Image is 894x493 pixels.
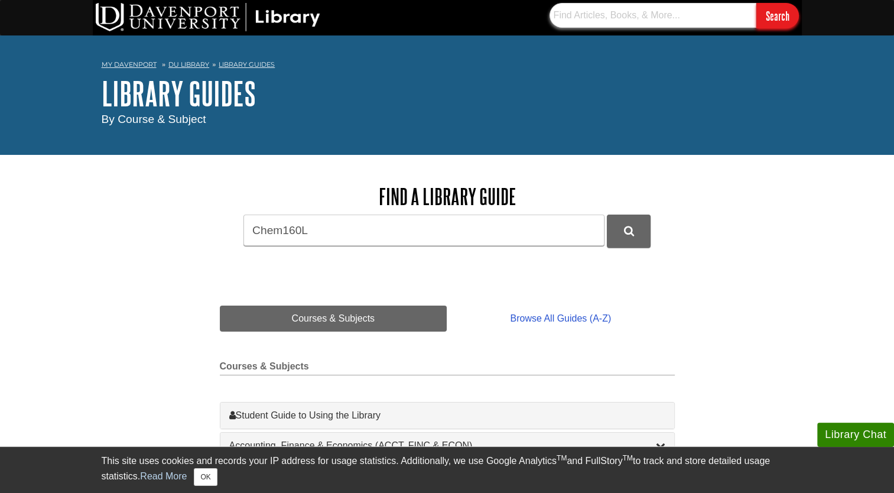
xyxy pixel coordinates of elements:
sup: TM [623,454,633,462]
a: Library Guides [219,60,275,69]
a: Accounting, Finance & Economics (ACCT, FINC & ECON) [229,439,665,453]
a: DU Library [168,60,209,69]
a: Read More [140,471,187,481]
div: This site uses cookies and records your IP address for usage statistics. Additionally, we use Goo... [102,454,793,486]
button: DU Library Guides Search [607,215,651,247]
h2: Find a Library Guide [220,184,675,209]
div: By Course & Subject [102,111,793,128]
a: Student Guide to Using the Library [229,408,665,423]
input: Find Articles, Books, & More... [550,3,756,28]
sup: TM [557,454,567,462]
nav: breadcrumb [102,57,793,76]
a: My Davenport [102,60,157,70]
h2: Courses & Subjects [220,361,675,375]
form: Searches DU Library's articles, books, and more [550,3,799,28]
img: DU Library [96,3,320,31]
input: Search [756,3,799,28]
h1: Library Guides [102,76,793,111]
i: Search Library Guides [624,226,634,236]
button: Library Chat [817,423,894,447]
input: Search by Course or Subject... [243,215,604,246]
a: Courses & Subjects [220,306,447,332]
a: Browse All Guides (A-Z) [447,306,674,332]
button: Close [194,468,217,486]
